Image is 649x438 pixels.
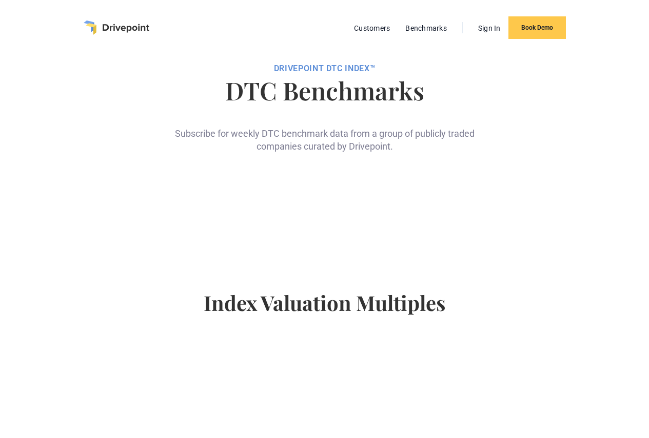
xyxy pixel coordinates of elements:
[21,290,628,331] h4: Index Valuation Multiples
[21,78,628,102] h1: DTC Benchmarks
[21,64,628,74] div: DRIVEPOiNT DTC Index™
[508,16,566,39] a: Book Demo
[187,169,462,249] iframe: Form 0
[400,22,452,35] a: Benchmarks
[473,22,506,35] a: Sign In
[349,22,395,35] a: Customers
[171,111,479,153] div: Subscribe for weekly DTC benchmark data from a group of publicly traded companies curated by Driv...
[84,20,149,35] a: home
